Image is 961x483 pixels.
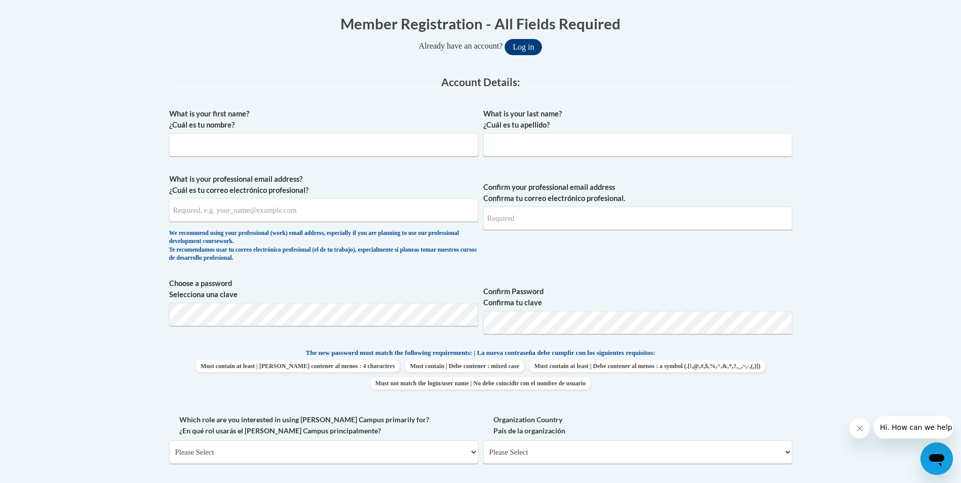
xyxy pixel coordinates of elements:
label: Organization Country País de la organización [483,414,792,436]
input: Metadata input [169,133,478,156]
span: Hi. How can we help? [6,7,82,15]
label: Confirm your professional email address Confirma tu correo electrónico profesional. [483,182,792,204]
input: Required [483,207,792,230]
span: Must contain at least | Debe contener al menos : a symbol (.[!,@,#,$,%,^,&,*,?,_,~,-,(,)]) [529,360,765,372]
iframe: Button to launch messaging window [920,442,953,475]
span: Already have an account? [419,42,503,50]
button: Log in [505,39,542,55]
span: Account Details: [441,75,520,88]
div: We recommend using your professional (work) email address, especially if you are planning to use ... [169,229,478,263]
span: The new password must match the following requirements: | La nueva contraseña debe cumplir con lo... [306,348,656,357]
iframe: Close message [850,418,870,438]
input: Metadata input [169,198,478,222]
label: What is your first name? ¿Cuál es tu nombre? [169,108,478,131]
iframe: Message from company [874,416,953,438]
span: Must not match the login/user name | No debe coincidir con el nombre de usuario [370,377,591,389]
span: Must contain at least | [PERSON_NAME] contener al menos : 4 characters [196,360,400,372]
h1: Member Registration - All Fields Required [169,13,792,34]
label: Choose a password Selecciona una clave [169,278,478,300]
span: Must contain | Debe contener : mixed case [405,360,524,372]
label: Which role are you interested in using [PERSON_NAME] Campus primarily for? ¿En qué rol usarás el ... [169,414,478,436]
label: Confirm Password Confirma tu clave [483,286,792,308]
label: What is your last name? ¿Cuál es tu apellido? [483,108,792,131]
input: Metadata input [483,133,792,156]
label: What is your professional email address? ¿Cuál es tu correo electrónico profesional? [169,174,478,196]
